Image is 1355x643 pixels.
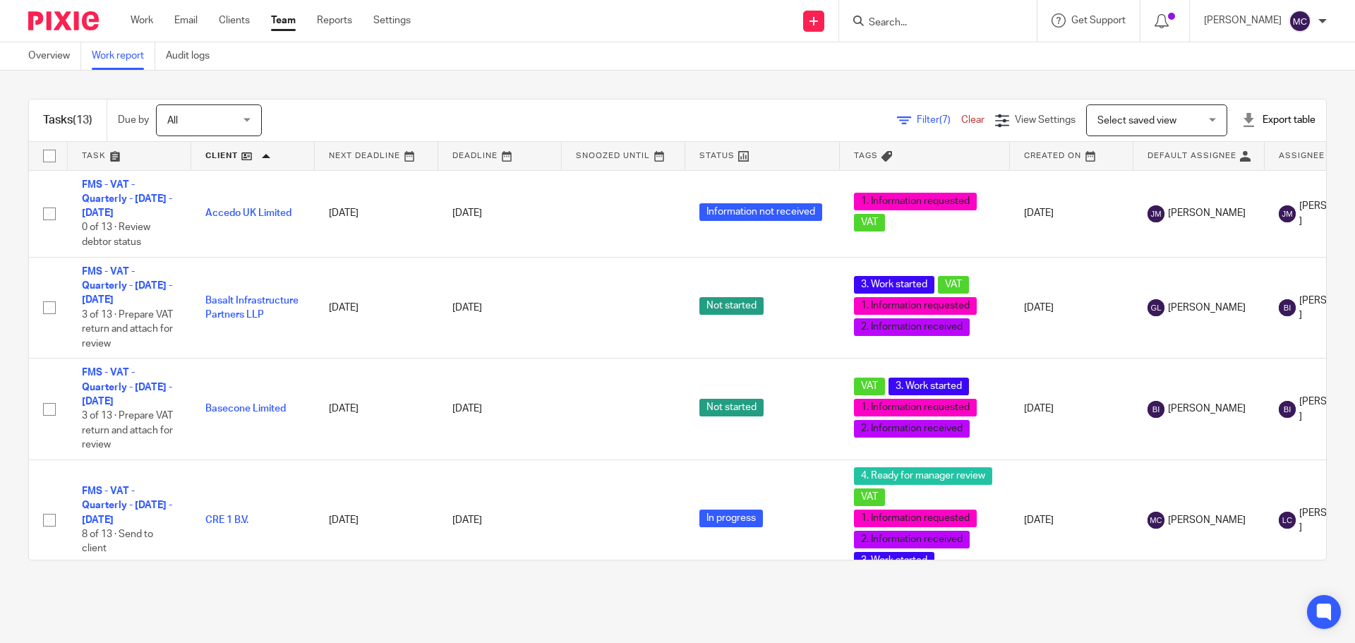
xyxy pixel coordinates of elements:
[1279,205,1296,222] img: svg%3E
[82,310,173,349] span: 3 of 13 · Prepare VAT return and attach for review
[1010,459,1133,580] td: [DATE]
[699,203,822,221] span: Information not received
[699,510,763,527] span: In progress
[1015,115,1076,125] span: View Settings
[73,114,92,126] span: (13)
[167,116,178,126] span: All
[92,42,155,70] a: Work report
[82,223,150,248] span: 0 of 13 · Review debtor status
[205,404,286,414] a: Basecone Limited
[854,467,992,485] span: 4. Ready for manager review
[854,531,970,548] span: 2. Information received
[1204,13,1282,28] p: [PERSON_NAME]
[854,276,934,294] span: 3. Work started
[315,459,438,580] td: [DATE]
[854,152,878,160] span: Tags
[219,13,250,28] a: Clients
[1148,299,1164,316] img: svg%3E
[961,115,984,125] a: Clear
[317,13,352,28] a: Reports
[1289,10,1311,32] img: svg%3E
[315,359,438,460] td: [DATE]
[1010,359,1133,460] td: [DATE]
[452,206,548,220] div: [DATE]
[699,399,764,416] span: Not started
[854,297,977,315] span: 1. Information requested
[854,318,970,336] span: 2. Information received
[82,411,173,450] span: 3 of 13 · Prepare VAT return and attach for review
[28,11,99,30] img: Pixie
[854,193,977,210] span: 1. Information requested
[271,13,296,28] a: Team
[373,13,411,28] a: Settings
[1279,512,1296,529] img: svg%3E
[1241,113,1315,127] div: Export table
[917,115,961,125] span: Filter
[452,301,548,315] div: [DATE]
[205,515,248,525] a: CRE 1 B.V.
[854,378,885,395] span: VAT
[854,488,885,506] span: VAT
[1168,513,1246,527] span: [PERSON_NAME]
[938,276,969,294] span: VAT
[1148,512,1164,529] img: svg%3E
[82,180,172,219] a: FMS - VAT - Quarterly - [DATE] - [DATE]
[1279,299,1296,316] img: svg%3E
[699,297,764,315] span: Not started
[1168,206,1246,220] span: [PERSON_NAME]
[854,510,977,527] span: 1. Information requested
[1010,170,1133,257] td: [DATE]
[1279,401,1296,418] img: svg%3E
[889,378,969,395] span: 3. Work started
[205,296,299,320] a: Basalt Infrastructure Partners LLP
[166,42,220,70] a: Audit logs
[1168,402,1246,416] span: [PERSON_NAME]
[131,13,153,28] a: Work
[854,214,885,232] span: VAT
[854,420,970,438] span: 2. Information received
[118,113,149,127] p: Due by
[82,267,172,306] a: FMS - VAT - Quarterly - [DATE] - [DATE]
[82,529,153,554] span: 8 of 13 · Send to client
[205,208,291,218] a: Accedo UK Limited
[1168,301,1246,315] span: [PERSON_NAME]
[1148,205,1164,222] img: svg%3E
[315,257,438,359] td: [DATE]
[867,17,994,30] input: Search
[43,113,92,128] h1: Tasks
[452,402,548,416] div: [DATE]
[854,552,934,570] span: 3. Work started
[1010,257,1133,359] td: [DATE]
[1097,116,1176,126] span: Select saved view
[174,13,198,28] a: Email
[315,170,438,257] td: [DATE]
[854,399,977,416] span: 1. Information requested
[1148,401,1164,418] img: svg%3E
[939,115,951,125] span: (7)
[28,42,81,70] a: Overview
[82,368,172,407] a: FMS - VAT - Quarterly - [DATE] - [DATE]
[452,513,548,527] div: [DATE]
[1071,16,1126,25] span: Get Support
[82,486,172,525] a: FMS - VAT - Quarterly - [DATE] - [DATE]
